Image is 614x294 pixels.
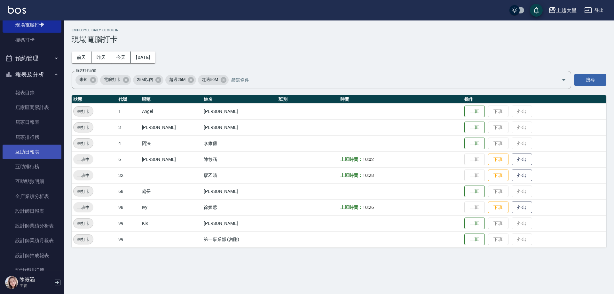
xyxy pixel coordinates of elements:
span: 10:02 [363,157,374,162]
span: 未打卡 [74,236,93,243]
label: 篩選打卡記錄 [76,68,96,73]
th: 時間 [339,95,462,104]
td: 第一事業部 (勿刪) [202,231,277,247]
button: 外出 [512,154,532,165]
td: KiKi [140,215,202,231]
button: 下班 [488,170,508,181]
a: 設計師業績分析表 [3,219,61,233]
td: 68 [117,183,140,199]
div: 未知 [75,75,98,85]
td: 99 [117,215,140,231]
div: 超過50M [198,75,229,85]
a: 全店業績分析表 [3,189,61,204]
a: 設計師日報表 [3,204,61,219]
td: [PERSON_NAME] [202,103,277,119]
div: 25M以內 [133,75,164,85]
b: 上班時間： [340,157,363,162]
button: 外出 [512,170,532,181]
span: 25M以內 [133,76,157,83]
span: 超過50M [198,76,222,83]
button: [DATE] [131,52,155,63]
td: 32 [117,167,140,183]
th: 操作 [463,95,606,104]
span: 上班中 [73,204,93,211]
span: 電腦打卡 [100,76,124,83]
td: [PERSON_NAME] [202,119,277,135]
span: 未打卡 [74,124,93,131]
img: Logo [8,6,26,14]
span: 上班中 [73,172,93,179]
button: 上越大里 [546,4,579,17]
button: 今天 [111,52,131,63]
button: 上班 [464,218,485,229]
button: 外出 [512,202,532,213]
button: 上班 [464,234,485,245]
button: 上班 [464,138,485,149]
h5: 陳筱涵 [20,276,52,283]
div: 上越大里 [556,6,577,14]
img: Person [5,276,18,289]
a: 設計師抽成報表 [3,248,61,263]
a: 店家排行榜 [3,130,61,145]
td: [PERSON_NAME] [140,119,202,135]
td: [PERSON_NAME] [140,151,202,167]
td: 阿法 [140,135,202,151]
a: 互助排行榜 [3,159,61,174]
td: 李維儒 [202,135,277,151]
a: 店家日報表 [3,115,61,130]
span: 10:26 [363,205,374,210]
th: 暱稱 [140,95,202,104]
th: 狀態 [72,95,117,104]
td: [PERSON_NAME] [202,215,277,231]
a: 報表目錄 [3,85,61,100]
a: 現場電腦打卡 [3,18,61,32]
td: 4 [117,135,140,151]
span: 未打卡 [74,108,93,115]
td: 徐媚蕙 [202,199,277,215]
button: 報表及分析 [3,66,61,83]
span: 未知 [75,76,91,83]
button: Open [559,75,569,85]
td: Angel [140,103,202,119]
span: 未打卡 [74,140,93,147]
a: 設計師業績月報表 [3,233,61,248]
span: 10:28 [363,173,374,178]
a: 互助點數明細 [3,174,61,189]
div: 超過25M [165,75,196,85]
th: 班別 [277,95,339,104]
td: 處長 [140,183,202,199]
h2: Employee Daily Clock In [72,28,606,32]
span: 未打卡 [74,220,93,227]
th: 代號 [117,95,140,104]
td: 1 [117,103,140,119]
span: 未打卡 [74,188,93,195]
td: 99 [117,231,140,247]
button: 上班 [464,122,485,133]
a: 設計師排行榜 [3,263,61,278]
button: 登出 [582,4,606,16]
button: 昨天 [91,52,111,63]
td: 6 [117,151,140,167]
h3: 現場電腦打卡 [72,35,606,44]
b: 上班時間： [340,205,363,210]
button: save [530,4,543,17]
button: 上班 [464,106,485,117]
th: 姓名 [202,95,277,104]
button: 上班 [464,186,485,197]
span: 超過25M [165,76,189,83]
td: [PERSON_NAME] [202,183,277,199]
button: 下班 [488,154,508,165]
b: 上班時間： [340,173,363,178]
td: Ivy [140,199,202,215]
input: 篩選條件 [230,74,550,85]
button: 前天 [72,52,91,63]
a: 店家區間累計表 [3,100,61,115]
a: 互助日報表 [3,145,61,159]
button: 下班 [488,202,508,213]
td: 98 [117,199,140,215]
td: 3 [117,119,140,135]
a: 掃碼打卡 [3,33,61,47]
div: 電腦打卡 [100,75,131,85]
button: 搜尋 [574,74,606,86]
p: 主管 [20,283,52,289]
